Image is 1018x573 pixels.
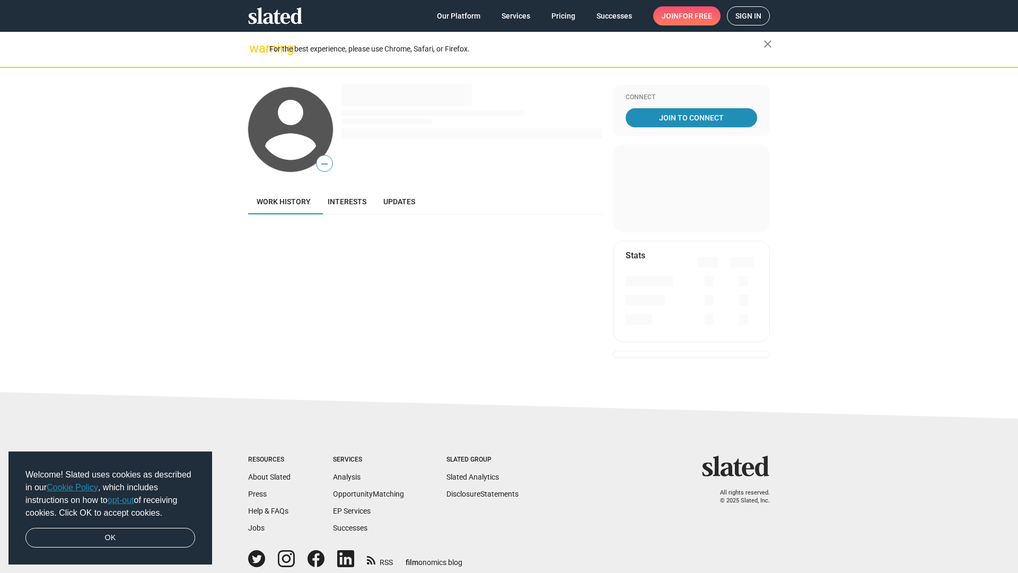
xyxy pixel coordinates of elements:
[709,489,770,505] p: All rights reserved. © 2025 Slated, Inc.
[8,452,212,565] div: cookieconsent
[596,6,632,25] span: Successes
[446,473,499,481] a: Slated Analytics
[588,6,640,25] a: Successes
[406,558,418,567] span: film
[679,6,712,25] span: for free
[248,507,288,515] a: Help & FAQs
[108,496,134,505] a: opt-out
[257,197,311,206] span: Work history
[543,6,584,25] a: Pricing
[761,38,774,50] mat-icon: close
[446,456,519,464] div: Slated Group
[653,6,721,25] a: Joinfor free
[319,189,375,214] a: Interests
[328,197,366,206] span: Interests
[626,108,757,127] a: Join To Connect
[333,524,367,532] a: Successes
[248,189,319,214] a: Work history
[269,42,763,56] div: For the best experience, please use Chrome, Safari, or Firefox.
[47,483,98,492] a: Cookie Policy
[662,6,712,25] span: Join
[383,197,415,206] span: Updates
[25,468,195,519] span: Welcome! Slated uses cookies as described in our , which includes instructions on how to of recei...
[406,549,462,568] a: filmonomics blog
[317,157,332,171] span: —
[25,528,195,548] a: dismiss cookie message
[727,6,770,25] a: Sign in
[333,456,404,464] div: Services
[428,6,489,25] a: Our Platform
[735,7,761,25] span: Sign in
[628,108,755,127] span: Join To Connect
[248,456,291,464] div: Resources
[248,490,267,498] a: Press
[333,490,404,498] a: OpportunityMatching
[367,551,393,568] a: RSS
[437,6,480,25] span: Our Platform
[248,473,291,481] a: About Slated
[493,6,539,25] a: Services
[551,6,575,25] span: Pricing
[375,189,424,214] a: Updates
[333,507,371,515] a: EP Services
[333,473,361,481] a: Analysis
[249,42,262,55] mat-icon: warning
[248,524,265,532] a: Jobs
[502,6,530,25] span: Services
[626,250,645,261] mat-card-title: Stats
[626,93,757,102] div: Connect
[446,490,519,498] a: DisclosureStatements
